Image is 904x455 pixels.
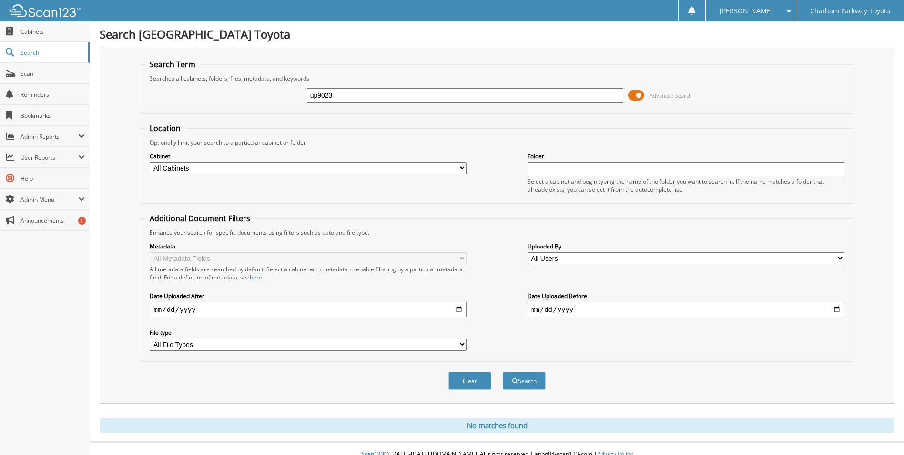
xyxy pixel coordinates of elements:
[150,242,467,250] label: Metadata
[145,74,849,83] div: Searches all cabinets, folders, files, metadata, and keywords
[145,59,200,70] legend: Search Term
[150,292,467,300] label: Date Uploaded After
[20,217,85,225] span: Announcements
[100,26,894,42] h1: Search [GEOGRAPHIC_DATA] Toyota
[20,70,85,78] span: Scan
[150,265,467,281] div: All metadata fields are searched by default. Select a cabinet with metadata to enable filtering b...
[145,213,255,224] legend: Additional Document Filters
[810,8,890,14] span: Chatham Parkway Toyota
[145,123,185,134] legend: Location
[503,372,546,390] button: Search
[720,8,773,14] span: [PERSON_NAME]
[528,302,844,317] input: end
[528,177,844,194] div: Select a cabinet and begin typing the name of the folder you want to search in. If the name match...
[150,329,467,337] label: File type
[20,91,85,99] span: Reminders
[100,418,894,433] div: No matches found
[20,154,78,162] span: User Reports
[250,273,262,281] a: here
[20,133,78,141] span: Admin Reports
[528,292,844,300] label: Date Uploaded Before
[150,152,467,160] label: Cabinet
[528,152,844,160] label: Folder
[528,242,844,250] label: Uploaded By
[145,228,849,237] div: Enhance your search for specific documents using filters such as date and file type.
[20,175,85,183] span: Help
[20,112,85,120] span: Bookmarks
[20,28,85,36] span: Cabinets
[10,4,81,17] img: scan123-logo-white.svg
[78,217,86,225] div: 1
[150,302,467,317] input: start
[448,372,491,390] button: Clear
[650,92,692,99] span: Advanced Search
[20,196,78,204] span: Admin Menu
[145,138,849,146] div: Optionally limit your search to a particular cabinet or folder
[20,49,83,57] span: Search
